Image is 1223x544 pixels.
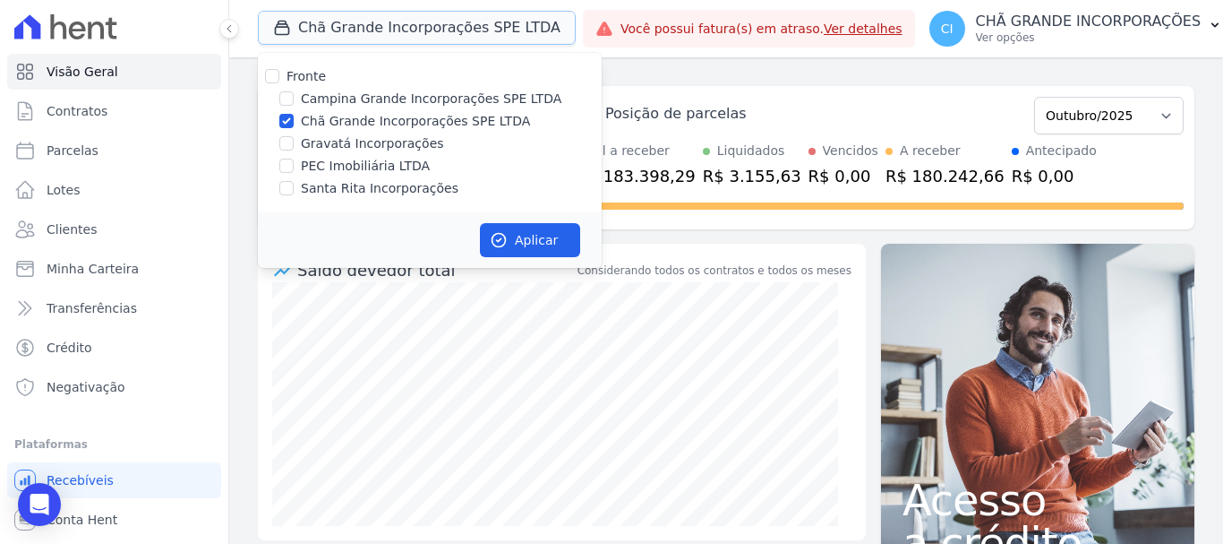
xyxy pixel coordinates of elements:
span: Recebíveis [47,471,114,489]
label: Santa Rita Incorporações [301,179,458,198]
span: Crédito [47,339,92,357]
span: Você possui fatura(s) em atraso. [620,20,902,39]
span: Parcelas [47,142,98,160]
div: R$ 0,00 [1012,164,1097,188]
span: Transferências [47,299,137,317]
div: R$ 3.155,63 [703,164,801,188]
div: Total a receber [577,142,696,160]
div: Saldo devedor total [297,258,574,282]
label: Fronte [287,69,326,83]
a: Recebíveis [7,462,221,498]
label: PEC Imobiliária LTDA [301,157,430,176]
button: Chã Grande Incorporações SPE LTDA [258,11,576,45]
span: Acesso [902,479,1173,522]
span: Minha Carteira [47,260,139,278]
span: Lotes [47,181,81,199]
span: Negativação [47,378,125,396]
a: Conta Hent [7,502,221,538]
div: R$ 180.242,66 [885,164,1005,188]
div: Antecipado [1026,142,1097,160]
p: CHÃ GRANDE INCORPORAÇÕES [976,13,1202,30]
a: Visão Geral [7,54,221,90]
a: Ver detalhes [824,22,902,36]
a: Negativação [7,369,221,405]
div: A receber [900,142,961,160]
a: Contratos [7,93,221,129]
div: R$ 0,00 [808,164,878,188]
a: Minha Carteira [7,251,221,287]
span: CI [941,22,954,35]
div: Liquidados [717,142,785,160]
a: Crédito [7,330,221,366]
a: Clientes [7,212,221,247]
div: Considerando todos os contratos e todos os meses [577,263,851,279]
div: R$ 183.398,29 [577,164,696,188]
a: Lotes [7,172,221,208]
label: Campina Grande Incorporações SPE LTDA [301,90,561,108]
div: Posição de parcelas [605,103,747,125]
p: Ver opções [976,30,1202,45]
span: Contratos [47,102,107,120]
span: Clientes [47,220,97,238]
button: Aplicar [480,223,580,257]
a: Parcelas [7,133,221,168]
div: Plataformas [14,434,214,455]
label: Chã Grande Incorporações SPE LTDA [301,112,530,131]
div: Vencidos [823,142,878,160]
span: Visão Geral [47,63,118,81]
label: Gravatá Incorporações [301,134,444,153]
span: Conta Hent [47,511,117,529]
div: Open Intercom Messenger [18,483,61,526]
a: Transferências [7,290,221,326]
